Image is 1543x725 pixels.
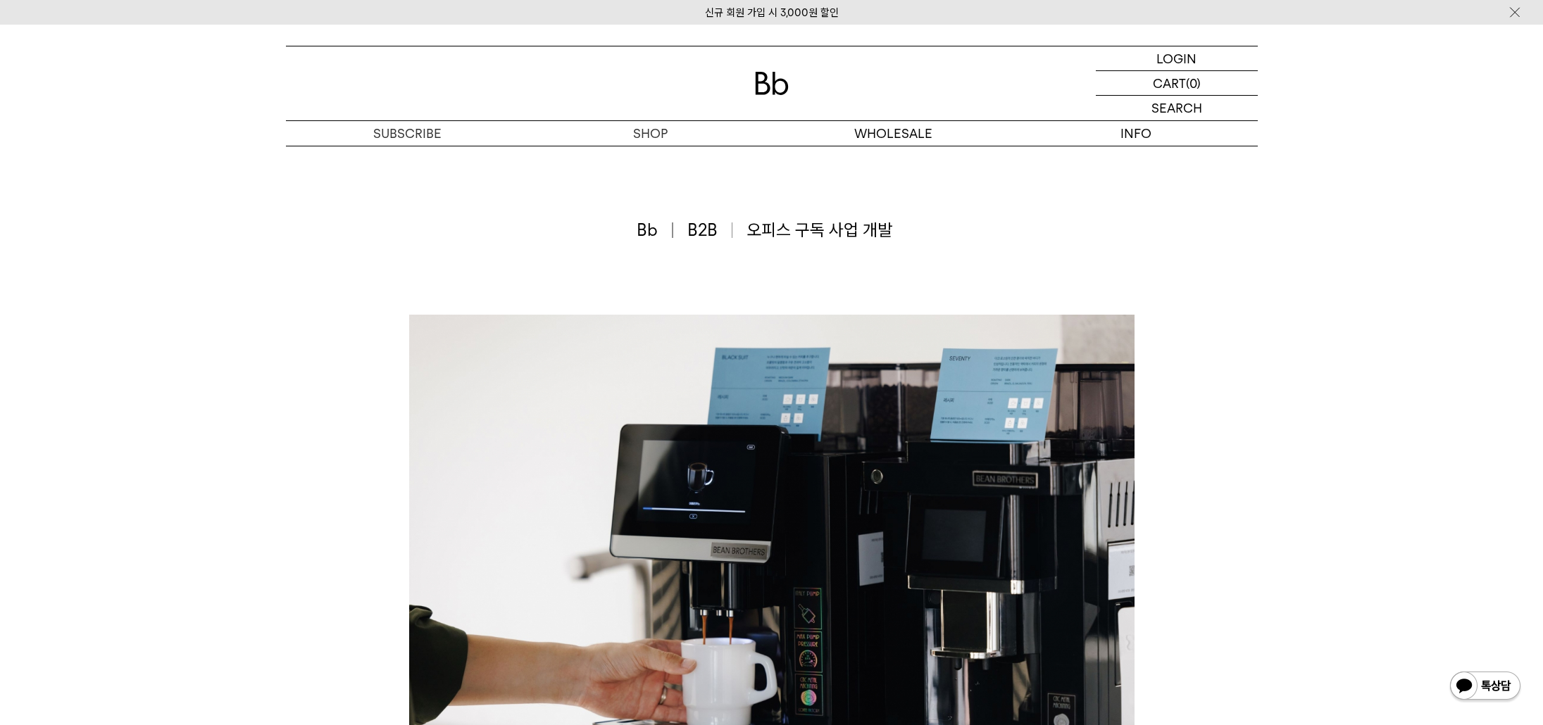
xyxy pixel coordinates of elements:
[705,6,839,19] a: 신규 회원 가입 시 3,000원 할인
[687,218,733,242] span: B2B
[1151,96,1202,120] p: SEARCH
[1153,71,1186,95] p: CART
[1449,670,1522,704] img: 카카오톡 채널 1:1 채팅 버튼
[772,121,1015,146] p: WHOLESALE
[746,218,892,242] span: 오피스 구독 사업 개발
[1156,46,1197,70] p: LOGIN
[1186,71,1201,95] p: (0)
[637,218,673,242] span: Bb
[1096,71,1258,96] a: CART (0)
[1096,46,1258,71] a: LOGIN
[755,72,789,95] img: 로고
[529,121,772,146] a: SHOP
[1015,121,1258,146] p: INFO
[286,121,529,146] a: SUBSCRIBE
